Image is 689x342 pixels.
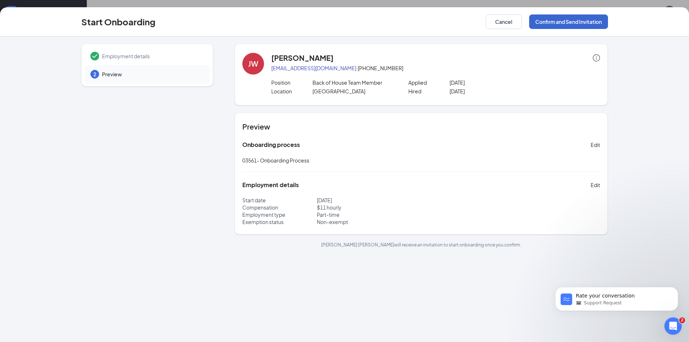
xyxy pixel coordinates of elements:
[242,141,300,149] h5: Onboarding process
[593,54,600,62] span: info-circle
[529,14,608,29] button: Confirm and Send Invitation
[544,272,689,322] iframe: Intercom notifications message
[664,317,682,335] iframe: Intercom live chat
[408,88,450,95] p: Hired
[317,204,421,211] p: $ 11 hourly
[312,79,395,86] p: Back of House Team Member
[271,79,312,86] p: Position
[242,211,317,218] p: Employment type
[679,317,685,323] span: 2
[242,218,317,225] p: Exemption status
[271,53,333,63] h4: [PERSON_NAME]
[591,141,600,148] span: Edit
[317,197,421,204] p: [DATE]
[242,181,299,189] h5: Employment details
[242,122,600,132] h4: Preview
[408,79,450,86] p: Applied
[486,14,522,29] button: Cancel
[312,88,395,95] p: [GEOGRAPHIC_DATA]
[90,52,99,60] svg: Checkmark
[93,71,96,78] span: 2
[235,242,608,248] p: [PERSON_NAME] [PERSON_NAME] will receive an invitation to start onboarding once you confirm.
[591,139,600,151] button: Edit
[450,79,532,86] p: [DATE]
[317,218,421,225] p: Non-exempt
[242,204,317,211] p: Compensation
[271,65,356,71] a: [EMAIL_ADDRESS][DOMAIN_NAME]
[271,88,312,95] p: Location
[591,179,600,191] button: Edit
[242,157,309,164] span: 03561- Onboarding Process
[591,181,600,189] span: Edit
[248,59,258,69] div: JW
[102,71,203,78] span: Preview
[102,52,203,60] span: Employment details
[242,197,317,204] p: Start date
[450,88,532,95] p: [DATE]
[81,16,156,28] h3: Start Onboarding
[317,211,421,218] p: Part-time
[271,64,600,72] p: · [PHONE_NUMBER]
